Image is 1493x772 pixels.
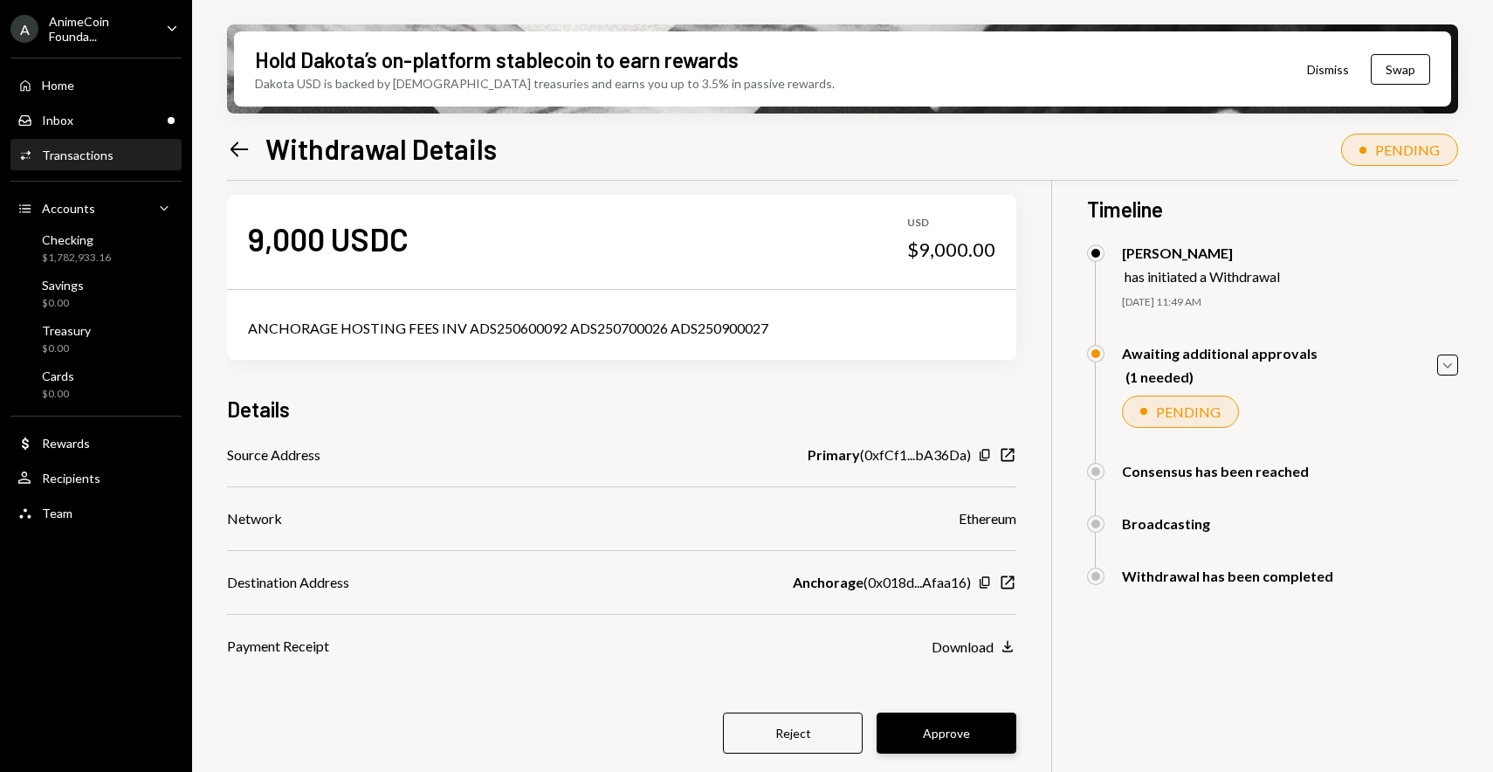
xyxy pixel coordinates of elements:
div: Checking [42,232,111,247]
h3: Timeline [1087,195,1458,224]
b: Anchorage [793,572,863,593]
div: Destination Address [227,572,349,593]
div: $0.00 [42,341,91,356]
div: Payment Receipt [227,636,329,657]
div: USD [907,216,995,231]
div: has initiated a Withdrawal [1125,268,1280,285]
a: Cards$0.00 [10,363,182,405]
div: Accounts [42,201,95,216]
button: Reject [723,713,863,754]
button: Swap [1371,54,1430,85]
div: $0.00 [42,387,74,402]
a: Team [10,497,182,528]
div: PENDING [1375,141,1440,158]
div: $1,782,933.16 [42,251,111,265]
div: [DATE] 11:49 AM [1122,295,1458,310]
div: ANCHORAGE HOSTING FEES INV ADS250600092 ADS250700026 ADS250900027 [248,318,995,339]
div: PENDING [1156,403,1221,420]
div: Source Address [227,445,320,465]
div: Treasury [42,323,91,338]
div: Inbox [42,113,73,128]
b: Primary [808,445,860,465]
a: Accounts [10,192,182,224]
div: $9,000.00 [907,238,995,262]
a: Home [10,69,182,100]
h1: Withdrawal Details [265,131,497,166]
a: Recipients [10,462,182,493]
a: Checking$1,782,933.16 [10,227,182,269]
div: Transactions [42,148,114,162]
div: [PERSON_NAME] [1122,245,1280,261]
a: Transactions [10,139,182,170]
h3: Details [227,395,290,424]
div: Hold Dakota’s on-platform stablecoin to earn rewards [255,45,739,74]
div: Dakota USD is backed by [DEMOGRAPHIC_DATA] treasuries and earns you up to 3.5% in passive rewards. [255,74,835,93]
div: Savings [42,278,84,293]
div: Broadcasting [1122,515,1210,532]
a: Savings$0.00 [10,272,182,314]
a: Treasury$0.00 [10,318,182,360]
div: A [10,15,38,43]
div: Home [42,78,74,93]
div: ( 0xfCf1...bA36Da ) [808,445,971,465]
div: Recipients [42,471,100,486]
div: Network [227,508,282,529]
div: Consensus has been reached [1122,463,1309,479]
div: $0.00 [42,296,84,311]
div: (1 needed) [1125,369,1318,385]
div: AnimeCoin Founda... [49,14,152,44]
div: Awaiting additional approvals [1122,345,1318,362]
div: Rewards [42,436,90,451]
div: Team [42,506,72,520]
div: Ethereum [959,508,1016,529]
button: Dismiss [1285,49,1371,90]
div: ( 0x018d...Afaa16 ) [793,572,971,593]
div: Download [932,638,994,655]
button: Approve [877,713,1016,754]
a: Rewards [10,427,182,458]
div: 9,000 USDC [248,219,409,258]
a: Inbox [10,104,182,135]
div: Withdrawal has been completed [1122,568,1333,584]
div: Cards [42,369,74,383]
button: Download [932,638,1016,657]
